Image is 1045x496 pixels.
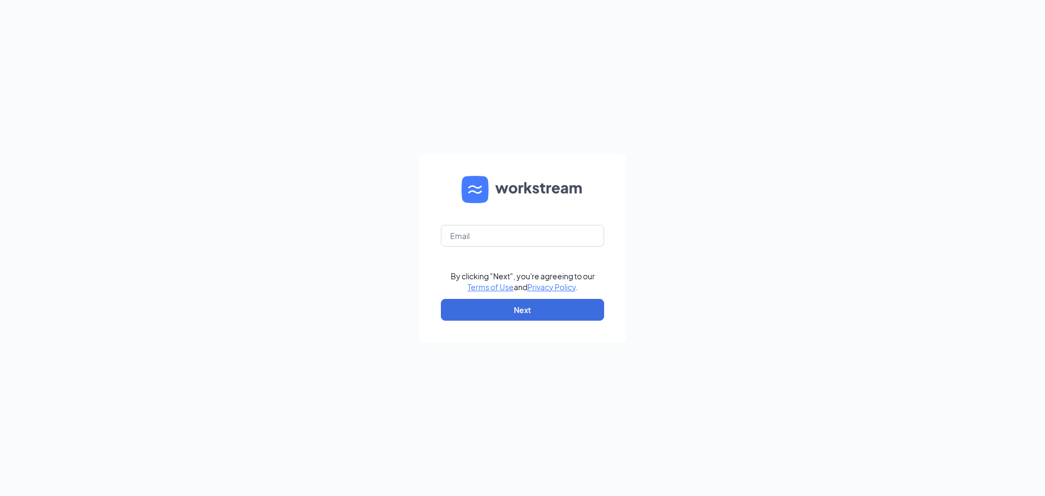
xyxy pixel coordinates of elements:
img: WS logo and Workstream text [462,176,583,203]
input: Email [441,225,604,247]
div: By clicking "Next", you're agreeing to our and . [451,271,595,292]
a: Privacy Policy [527,282,576,292]
a: Terms of Use [468,282,514,292]
button: Next [441,299,604,321]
